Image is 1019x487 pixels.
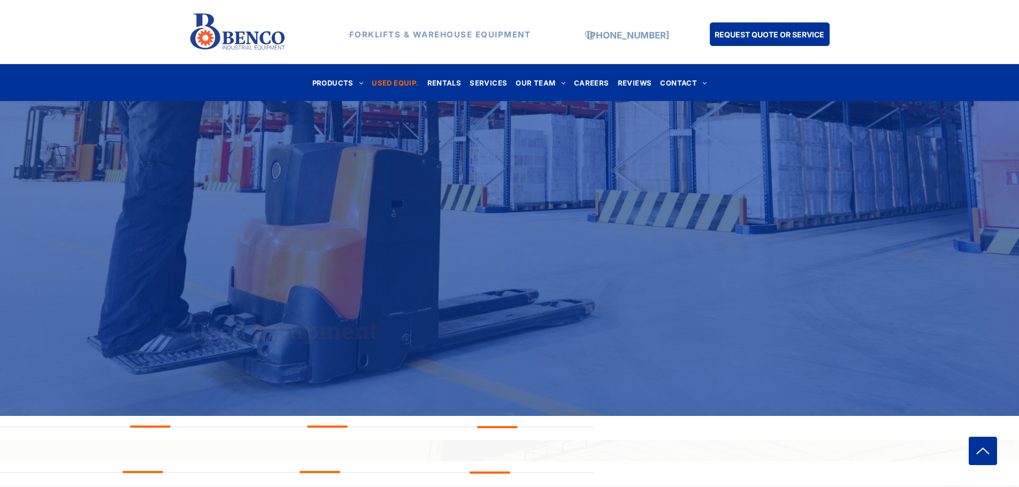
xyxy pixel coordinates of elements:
[715,25,824,44] span: REQUEST QUOTE OR SERVICE
[367,75,423,90] a: USED EQUIP.
[423,75,466,90] a: RENTALS
[656,75,711,90] a: CONTACT
[570,75,614,90] a: CAREERS
[587,30,669,41] a: [PHONE_NUMBER]
[308,75,368,90] a: PRODUCTS
[252,314,378,346] span: Equipment
[710,22,830,46] a: REQUEST QUOTE OR SERVICE
[349,29,531,40] strong: FORKLIFTS & WAREHOUSE EQUIPMENT
[465,75,511,90] a: SERVICES
[511,75,570,90] a: OUR TEAM
[614,75,656,90] a: REVIEWS
[189,314,247,346] span: Used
